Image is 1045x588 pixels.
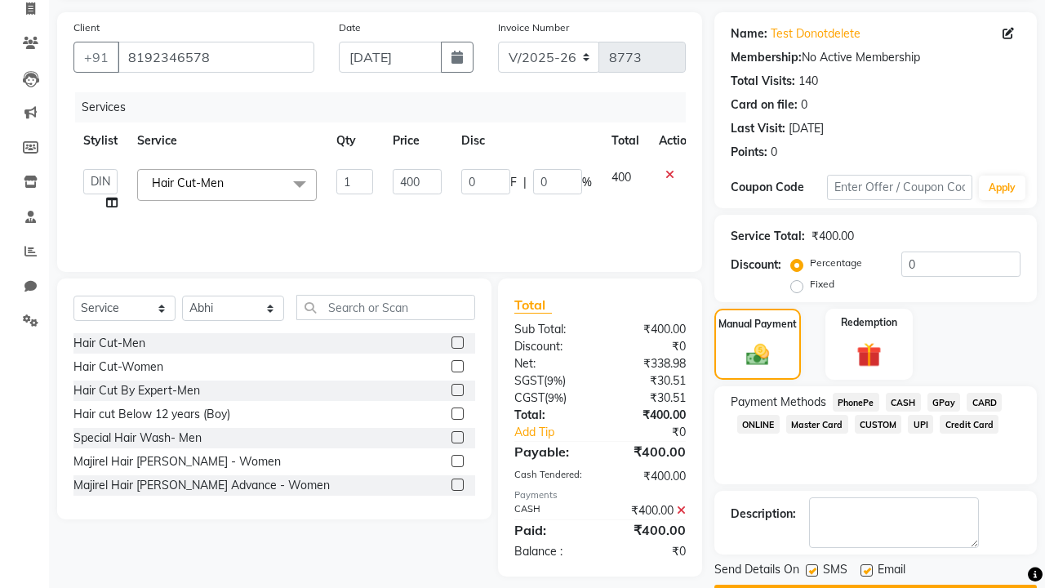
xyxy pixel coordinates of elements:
div: Service Total: [731,228,805,245]
span: 9% [547,374,563,387]
span: PhonePe [833,393,879,412]
div: ₹400.00 [600,520,698,540]
th: Stylist [73,122,127,159]
span: Email [878,561,905,581]
div: Description: [731,506,796,523]
div: Services [75,92,698,122]
div: Net: [502,355,600,372]
div: Cash Tendered: [502,468,600,485]
div: ₹0 [600,338,698,355]
th: Service [127,122,327,159]
label: Manual Payment [718,317,797,332]
span: ONLINE [737,415,780,434]
button: Apply [979,176,1025,200]
span: CASH [886,393,921,412]
th: Total [602,122,649,159]
div: Payable: [502,442,600,461]
div: Membership: [731,49,802,66]
th: Action [649,122,703,159]
span: Hair Cut-Men [152,176,224,190]
input: Enter Offer / Coupon Code [827,175,972,200]
div: ₹0 [600,543,698,560]
div: 140 [798,73,818,90]
input: Search by Name/Mobile/Email/Code [118,42,314,73]
div: CASH [502,502,600,519]
div: ₹338.98 [600,355,698,372]
th: Qty [327,122,383,159]
div: Special Hair Wash- Men [73,430,202,447]
div: Card on file: [731,96,798,114]
label: Client [73,20,100,35]
label: Redemption [841,315,897,330]
div: ₹0 [616,424,698,441]
span: 9% [548,391,563,404]
span: Credit Card [940,415,998,434]
div: Hair Cut-Women [73,359,163,376]
span: | [523,174,527,191]
div: 0 [771,144,777,161]
div: [DATE] [789,120,824,137]
div: ₹30.51 [600,390,698,407]
div: ( ) [502,390,600,407]
label: Date [339,20,361,35]
div: ( ) [502,372,600,390]
div: ₹400.00 [600,321,698,338]
div: Coupon Code [731,179,827,196]
div: Last Visit: [731,120,785,137]
label: Invoice Number [498,20,569,35]
span: Total [514,296,552,314]
div: Points: [731,144,767,161]
a: Add Tip [502,424,616,441]
img: _cash.svg [739,341,777,368]
button: +91 [73,42,119,73]
div: ₹400.00 [812,228,854,245]
div: Hair cut Below 12 years (Boy) [73,406,230,423]
div: Total: [502,407,600,424]
label: Percentage [810,256,862,270]
span: UPI [908,415,933,434]
span: Payment Methods [731,394,826,411]
span: Master Card [786,415,848,434]
div: No Active Membership [731,49,1021,66]
div: ₹400.00 [600,468,698,485]
span: SGST [514,373,544,388]
div: Name: [731,25,767,42]
div: Balance : [502,543,600,560]
span: Send Details On [714,561,799,581]
span: SMS [823,561,847,581]
div: Total Visits: [731,73,795,90]
div: ₹400.00 [600,502,698,519]
span: GPay [927,393,961,412]
div: Hair Cut By Expert-Men [73,382,200,399]
div: Sub Total: [502,321,600,338]
span: 400 [611,170,631,185]
div: Majirel Hair [PERSON_NAME] - Women [73,453,281,470]
a: Test Donotdelete [771,25,860,42]
span: CGST [514,390,545,405]
span: % [582,174,592,191]
div: Paid: [502,520,600,540]
div: Discount: [502,338,600,355]
div: Hair Cut-Men [73,335,145,352]
div: Payments [514,488,686,502]
div: ₹30.51 [600,372,698,390]
div: 0 [801,96,807,114]
span: CUSTOM [855,415,902,434]
div: Discount: [731,256,781,274]
span: CARD [967,393,1002,412]
input: Search or Scan [296,295,475,320]
div: ₹400.00 [600,407,698,424]
span: F [510,174,517,191]
th: Disc [451,122,602,159]
th: Price [383,122,451,159]
a: x [224,176,231,190]
div: ₹400.00 [600,442,698,461]
label: Fixed [810,277,834,292]
img: _gift.svg [849,340,890,371]
div: Majirel Hair [PERSON_NAME] Advance - Women [73,477,330,494]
